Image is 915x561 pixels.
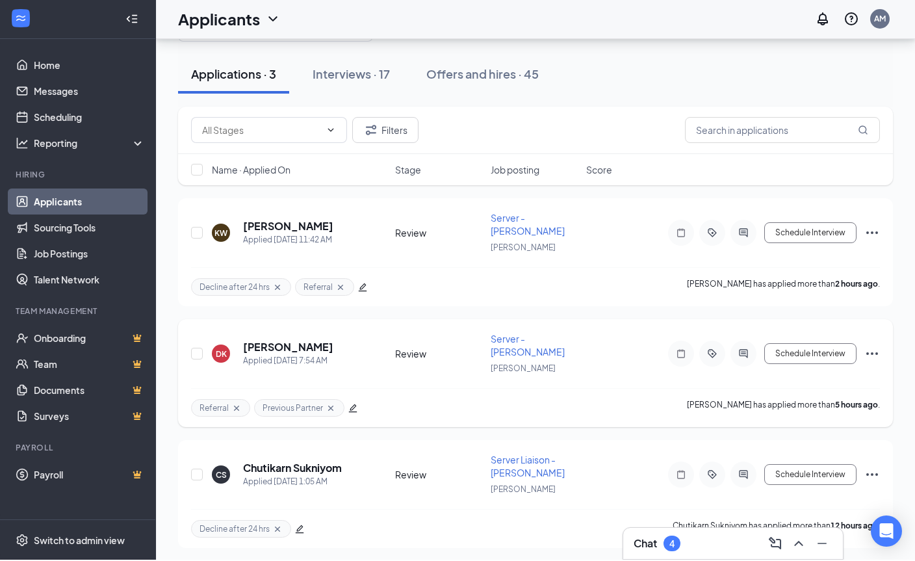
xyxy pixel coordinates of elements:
svg: Note [673,471,689,481]
button: Schedule Interview [764,224,857,244]
span: Previous Partner [263,404,323,415]
svg: Collapse [125,14,138,27]
h5: [PERSON_NAME] [243,220,333,235]
p: [PERSON_NAME] has applied more than . [687,280,880,297]
svg: ChevronDown [265,12,281,28]
span: Name · Applied On [212,164,290,177]
button: Filter Filters [352,118,419,144]
svg: Cross [272,525,283,536]
span: edit [348,405,357,414]
div: Payroll [16,443,142,454]
div: AM [874,14,886,25]
svg: Settings [16,535,29,548]
span: Referral [303,283,333,294]
svg: ActiveChat [736,471,751,481]
a: DocumentsCrown [34,378,145,404]
svg: ActiveChat [736,350,751,360]
svg: Cross [335,283,346,294]
svg: Note [673,229,689,239]
span: Score [586,164,612,177]
a: Job Postings [34,242,145,268]
h5: Chutikarn Sukniyom [243,462,342,476]
p: Chutikarn Sukniyom has applied more than . [673,521,880,539]
a: Scheduling [34,105,145,131]
svg: QuestionInfo [844,12,859,28]
a: Sourcing Tools [34,216,145,242]
button: ComposeMessage [765,534,786,555]
span: Server - [PERSON_NAME] [491,334,565,359]
div: Hiring [16,170,142,181]
b: 5 hours ago [835,401,878,411]
svg: ActiveTag [704,350,720,360]
button: Schedule Interview [764,465,857,486]
div: DK [216,350,227,361]
svg: ActiveTag [704,471,720,481]
div: Interviews · 17 [313,67,390,83]
h5: [PERSON_NAME] [243,341,333,356]
svg: Analysis [16,138,29,151]
a: Applicants [34,190,145,216]
div: Open Intercom Messenger [871,517,902,548]
svg: Minimize [814,537,830,553]
svg: Filter [363,124,379,139]
div: Team Management [16,307,142,318]
a: Home [34,53,145,79]
svg: MagnifyingGlass [858,126,868,137]
a: TeamCrown [34,352,145,378]
svg: Cross [326,404,336,415]
h3: Chat [634,538,657,552]
span: edit [358,284,367,293]
a: OnboardingCrown [34,326,145,352]
svg: ActiveChat [736,229,751,239]
p: [PERSON_NAME] has applied more than . [687,400,880,418]
div: CS [216,471,227,482]
svg: Cross [272,283,283,294]
svg: WorkstreamLogo [14,13,27,26]
span: Server Liaison - [PERSON_NAME] [491,455,565,480]
div: Reporting [34,138,146,151]
span: [PERSON_NAME] [491,486,556,495]
span: Job posting [491,164,539,177]
svg: Cross [231,404,242,415]
span: Decline after 24 hrs [200,283,270,294]
div: Applications · 3 [191,67,276,83]
div: Review [395,469,483,482]
b: 12 hours ago [831,522,878,532]
div: Switch to admin view [34,535,125,548]
span: edit [295,526,304,535]
button: Minimize [812,534,832,555]
svg: ActiveTag [704,229,720,239]
div: 4 [669,540,675,551]
h1: Applicants [178,9,260,31]
svg: Note [673,350,689,360]
svg: Ellipses [864,226,880,242]
div: Applied [DATE] 7:54 AM [243,356,333,369]
div: Review [395,228,483,241]
svg: Notifications [815,12,831,28]
div: Applied [DATE] 1:05 AM [243,476,342,489]
div: Review [395,348,483,361]
span: Decline after 24 hrs [200,525,270,536]
input: Search in applications [685,118,880,144]
span: Server - [PERSON_NAME] [491,213,565,238]
input: All Stages [202,124,320,138]
div: Applied [DATE] 11:42 AM [243,235,333,248]
a: Talent Network [34,268,145,294]
div: Offers and hires · 45 [426,67,539,83]
svg: Ellipses [864,347,880,363]
button: ChevronUp [788,534,809,555]
a: PayrollCrown [34,463,145,489]
span: Stage [395,164,421,177]
b: 2 hours ago [835,280,878,290]
a: Messages [34,79,145,105]
svg: ChevronUp [791,537,806,553]
a: SurveysCrown [34,404,145,430]
button: Schedule Interview [764,345,857,365]
span: [PERSON_NAME] [491,365,556,374]
svg: ChevronDown [326,126,336,137]
svg: ComposeMessage [767,537,783,553]
span: Referral [200,404,229,415]
div: KW [214,229,227,240]
span: [PERSON_NAME] [491,244,556,254]
svg: Ellipses [864,468,880,484]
